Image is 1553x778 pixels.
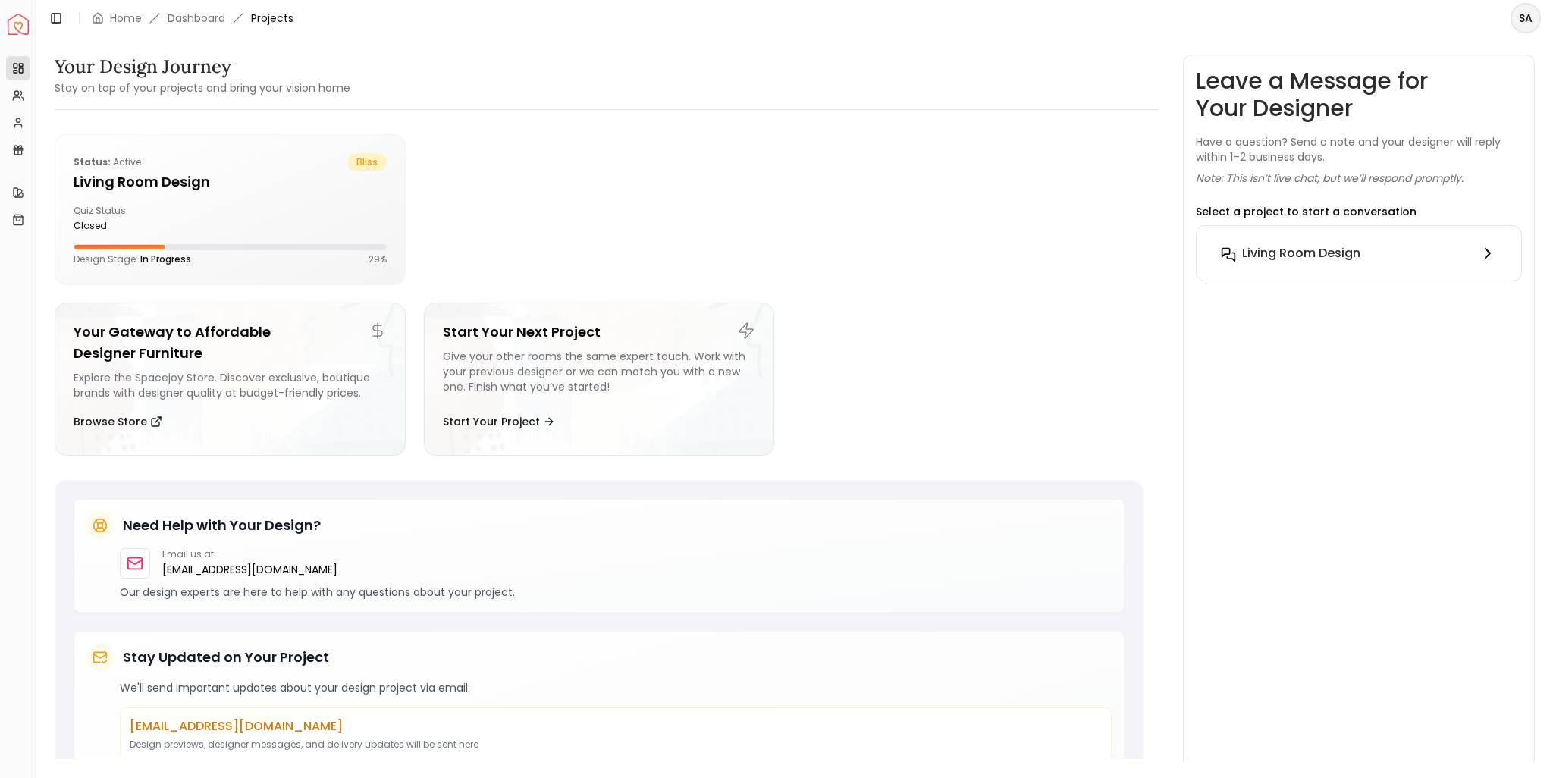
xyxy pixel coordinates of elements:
div: Explore the Spacejoy Store. Discover exclusive, boutique brands with designer quality at budget-f... [74,370,387,400]
h3: Your Design Journey [55,55,350,79]
p: Note: This isn’t live chat, but we’ll respond promptly. [1196,171,1464,186]
h5: Living Room design [74,171,387,193]
p: 29 % [369,253,387,265]
b: Status: [74,155,111,168]
h5: Stay Updated on Your Project [123,647,329,668]
a: [EMAIL_ADDRESS][DOMAIN_NAME] [162,560,337,579]
p: [EMAIL_ADDRESS][DOMAIN_NAME] [130,717,1102,736]
h5: Your Gateway to Affordable Designer Furniture [74,322,387,364]
button: Living Room design [1209,238,1509,268]
div: closed [74,220,224,232]
div: Quiz Status: [74,205,224,232]
h5: Start Your Next Project [443,322,756,343]
p: Our design experts are here to help with any questions about your project. [120,585,1112,600]
img: Spacejoy Logo [8,14,29,35]
button: Start Your Project [443,406,555,437]
span: bliss [347,153,387,171]
button: Browse Store [74,406,162,437]
a: Spacejoy [8,14,29,35]
p: Design Stage: [74,253,191,265]
p: Email us at [162,548,337,560]
p: active [74,153,141,171]
a: Start Your Next ProjectGive your other rooms the same expert touch. Work with your previous desig... [424,303,775,456]
p: Have a question? Send a note and your designer will reply within 1–2 business days. [1196,134,1522,165]
small: Stay on top of your projects and bring your vision home [55,80,350,96]
span: Projects [251,11,293,26]
p: Design previews, designer messages, and delivery updates will be sent here [130,739,1102,751]
a: Your Gateway to Affordable Designer FurnitureExplore the Spacejoy Store. Discover exclusive, bout... [55,303,406,456]
nav: breadcrumb [92,11,293,26]
p: Select a project to start a conversation [1196,204,1417,219]
button: SA [1511,3,1541,33]
span: SA [1512,5,1539,32]
p: We'll send important updates about your design project via email: [120,680,1112,695]
a: Dashboard [168,11,225,26]
span: In Progress [140,253,191,265]
a: Home [110,11,142,26]
h5: Need Help with Your Design? [123,515,321,536]
div: Give your other rooms the same expert touch. Work with your previous designer or we can match you... [443,349,756,400]
h6: Living Room design [1242,244,1360,262]
h3: Leave a Message for Your Designer [1196,67,1522,122]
